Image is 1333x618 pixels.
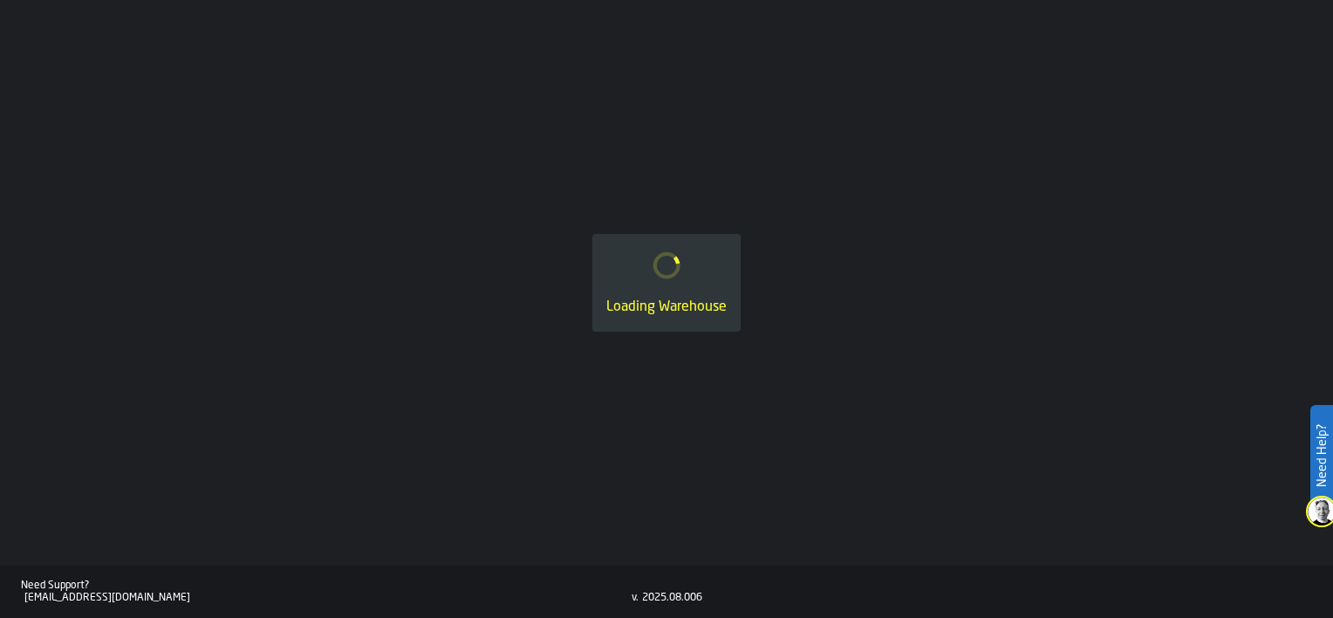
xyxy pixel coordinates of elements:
[632,592,639,604] div: v.
[606,297,727,318] div: Loading Warehouse
[642,592,702,604] div: 2025.08.006
[21,580,632,604] a: Need Support?[EMAIL_ADDRESS][DOMAIN_NAME]
[21,580,632,592] div: Need Support?
[1312,407,1331,505] label: Need Help?
[24,592,632,604] div: [EMAIL_ADDRESS][DOMAIN_NAME]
